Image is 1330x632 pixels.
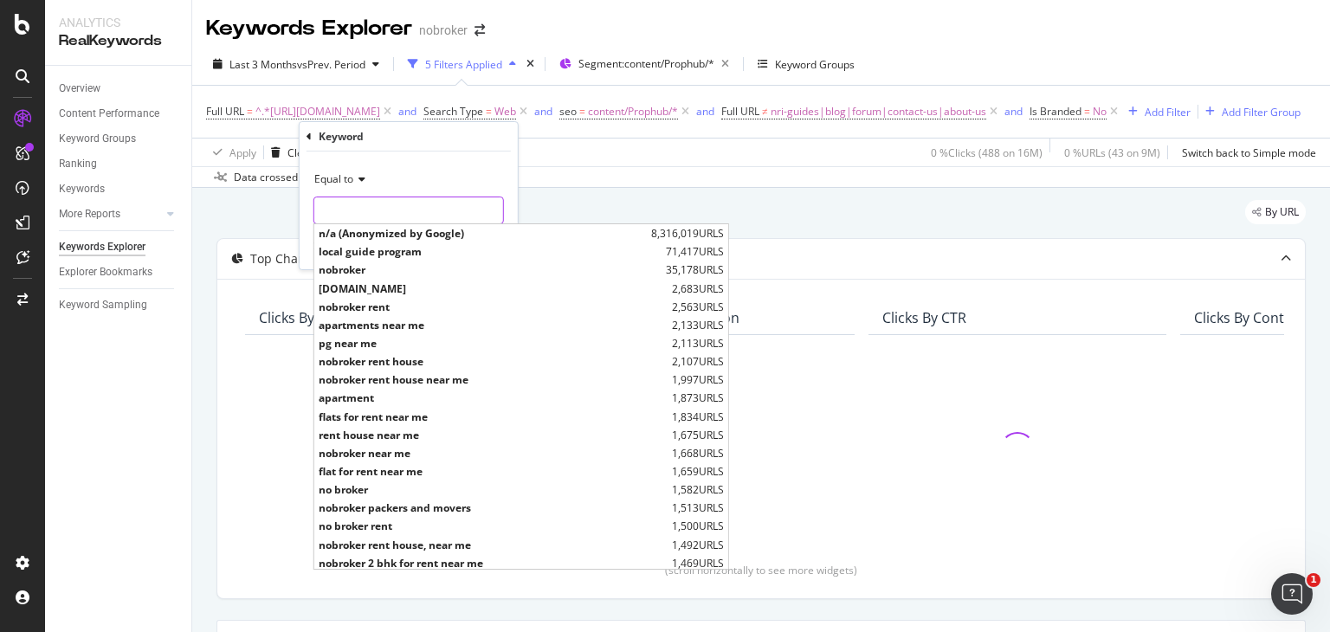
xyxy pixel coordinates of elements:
[696,103,714,119] button: and
[398,104,416,119] div: and
[672,428,724,442] span: 1,675 URLS
[59,105,159,123] div: Content Performance
[672,446,724,461] span: 1,668 URLS
[771,100,986,124] span: nri-guides|blog|forum|contact-us|about-us
[255,100,380,124] span: ^.*[URL][DOMAIN_NAME]
[672,336,724,351] span: 2,113 URLS
[319,300,668,314] span: nobroker rent
[1222,105,1301,119] div: Add Filter Group
[1093,100,1107,124] span: No
[59,130,179,148] a: Keyword Groups
[672,519,724,533] span: 1,500 URLS
[314,171,353,186] span: Equal to
[59,296,179,314] a: Keyword Sampling
[721,104,759,119] span: Full URL
[59,155,97,173] div: Ranking
[229,57,297,72] span: Last 3 Months
[672,318,724,332] span: 2,133 URLS
[1271,573,1313,615] iframe: Intercom live chat
[1121,101,1191,122] button: Add Filter
[319,390,668,405] span: apartment
[319,519,668,533] span: no broker rent
[1145,105,1191,119] div: Add Filter
[672,410,724,424] span: 1,834 URLS
[1175,139,1316,166] button: Switch back to Simple mode
[666,262,724,277] span: 35,178 URLS
[59,155,179,173] a: Ranking
[59,180,179,198] a: Keywords
[307,238,361,255] button: Cancel
[206,139,256,166] button: Apply
[59,296,147,314] div: Keyword Sampling
[206,14,412,43] div: Keywords Explorer
[59,80,179,98] a: Overview
[319,244,662,259] span: local guide program
[59,80,100,98] div: Overview
[666,244,724,259] span: 71,417 URLS
[882,309,966,326] div: Clicks By CTR
[588,100,678,124] span: content/Prophub/*
[672,372,724,387] span: 1,997 URLS
[1030,104,1081,119] span: Is Branded
[401,50,523,78] button: 5 Filters Applied
[259,309,390,326] div: Clicks By seo Level 3
[523,55,538,73] div: times
[534,103,552,119] button: and
[59,105,179,123] a: Content Performance
[319,538,668,552] span: nobroker rent house, near me
[696,104,714,119] div: and
[297,57,365,72] span: vs Prev. Period
[250,250,313,268] div: Top Charts
[751,50,862,78] button: Keyword Groups
[319,372,668,387] span: nobroker rent house near me
[1064,145,1160,160] div: 0 % URLs ( 43 on 9M )
[59,238,145,256] div: Keywords Explorer
[59,238,179,256] a: Keywords Explorer
[1084,104,1090,119] span: =
[264,139,313,166] button: Clear
[206,104,244,119] span: Full URL
[1307,573,1320,587] span: 1
[552,50,736,78] button: Segment:content/Prophub/*
[59,14,178,31] div: Analytics
[229,145,256,160] div: Apply
[931,145,1043,160] div: 0 % Clicks ( 488 on 16M )
[651,226,724,241] span: 8,316,019 URLS
[1004,104,1023,119] div: and
[398,103,416,119] button: and
[1265,207,1299,217] span: By URL
[319,129,364,144] div: Keyword
[319,336,668,351] span: pg near me
[579,104,585,119] span: =
[319,428,668,442] span: rent house near me
[672,354,724,369] span: 2,107 URLS
[1182,145,1316,160] div: Switch back to Simple mode
[319,318,668,332] span: apartments near me
[672,500,724,515] span: 1,513 URLS
[59,205,120,223] div: More Reports
[672,538,724,552] span: 1,492 URLS
[672,300,724,314] span: 2,563 URLS
[1004,103,1023,119] button: and
[59,205,162,223] a: More Reports
[59,180,105,198] div: Keywords
[319,262,662,277] span: nobroker
[762,104,768,119] span: ≠
[238,563,1284,577] div: (scroll horizontally to see more widgets)
[234,170,369,185] div: Data crossed with the Crawl
[59,263,152,281] div: Explorer Bookmarks
[319,556,668,571] span: nobroker 2 bhk for rent near me
[319,446,668,461] span: nobroker near me
[425,57,502,72] div: 5 Filters Applied
[287,145,313,160] div: Clear
[419,22,468,39] div: nobroker
[578,56,714,71] span: Segment: content/Prophub/*
[672,464,724,479] span: 1,659 URLS
[534,104,552,119] div: and
[59,130,136,148] div: Keyword Groups
[672,556,724,571] span: 1,469 URLS
[494,100,516,124] span: Web
[559,104,577,119] span: seo
[206,50,386,78] button: Last 3 MonthsvsPrev. Period
[1245,200,1306,224] div: legacy label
